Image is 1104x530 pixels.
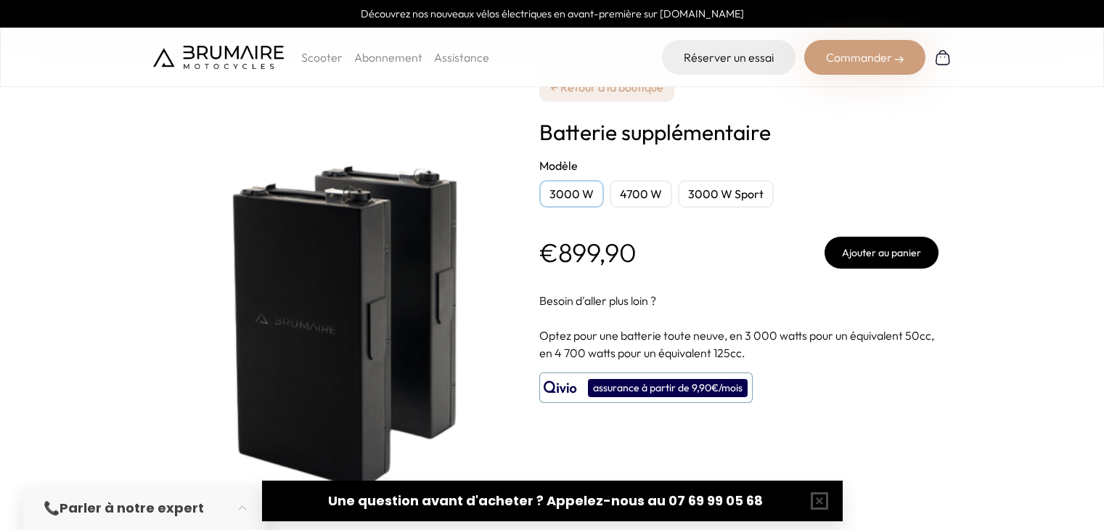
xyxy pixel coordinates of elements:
[588,379,748,397] div: assurance à partir de 9,90€/mois
[544,379,577,396] img: logo qivio
[301,49,343,66] p: Scooter
[354,50,422,65] a: Abonnement
[825,237,939,269] button: Ajouter au panier
[539,328,934,360] span: Optez pour une batterie toute neuve, en 3 000 watts pour un équivalent 50cc, en 4 700 watts pour ...
[804,40,925,75] div: Commander
[539,119,939,145] h1: Batterie supplémentaire
[539,293,656,308] span: Besoin d'aller plus loin ?
[153,46,284,69] img: Brumaire Motocycles
[539,372,753,403] button: assurance à partir de 9,90€/mois
[434,50,489,65] a: Assistance
[662,40,796,75] a: Réserver un essai
[539,157,939,174] h2: Modèle
[934,49,952,66] img: Panier
[678,180,774,208] div: 3000 W Sport
[153,36,516,522] img: Batterie supplémentaire
[539,180,604,208] div: 3000 W
[895,55,904,64] img: right-arrow-2.png
[610,180,672,208] div: 4700 W
[539,238,637,267] p: €899,90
